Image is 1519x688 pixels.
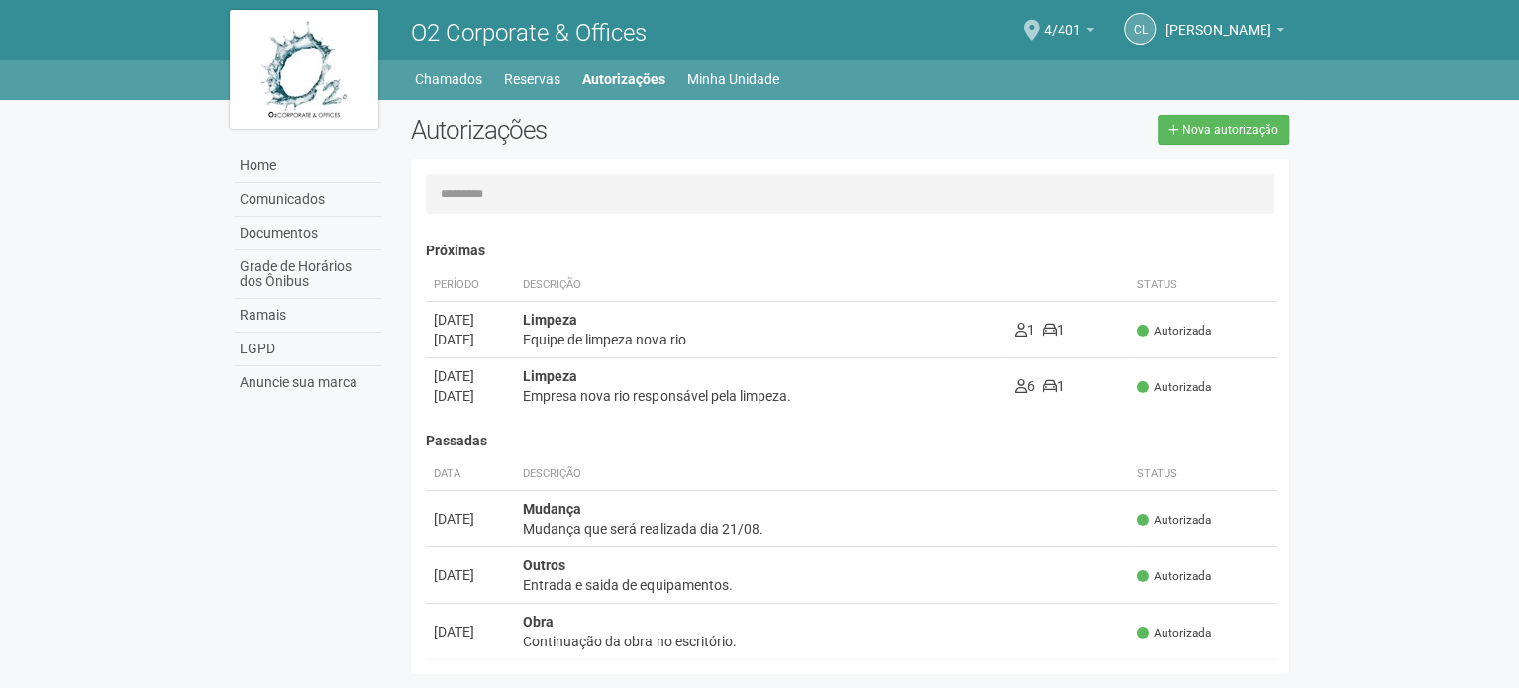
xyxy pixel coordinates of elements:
div: [DATE] [434,622,507,641]
div: [DATE] [434,509,507,529]
th: Período [426,269,515,302]
a: Minha Unidade [687,65,779,93]
a: Nova autorização [1158,115,1289,145]
span: 1 [1043,322,1064,338]
strong: Limpeza [523,312,577,328]
span: Autorizada [1137,625,1211,641]
span: Nova autorização [1182,123,1278,137]
div: Continuação da obra no escritório. [523,632,1121,651]
a: Reservas [504,65,560,93]
h4: Passadas [426,434,1277,448]
th: Descrição [515,458,1129,491]
a: Anuncie sua marca [235,366,381,399]
div: [DATE] [434,565,507,585]
strong: Limpeza [523,368,577,384]
strong: Outros [523,557,565,573]
span: 1 [1015,322,1035,338]
img: logo.jpg [230,10,378,129]
a: Documentos [235,217,381,250]
span: Autorizada [1137,379,1211,396]
span: O2 Corporate & Offices [411,19,647,47]
div: [DATE] [434,386,507,406]
span: Autorizada [1137,323,1211,340]
th: Status [1129,269,1277,302]
strong: Mudança [523,501,581,517]
h2: Autorizações [411,115,835,145]
span: Autorizada [1137,568,1211,585]
div: [DATE] [434,310,507,330]
div: Entrada e saida de equipamentos. [523,575,1121,595]
div: [DATE] [434,330,507,349]
div: [DATE] [434,366,507,386]
a: 4/401 [1044,25,1094,41]
a: Chamados [415,65,482,93]
th: Data [426,458,515,491]
strong: Obra [523,614,554,630]
span: Autorizada [1137,512,1211,529]
a: Comunicados [235,183,381,217]
h4: Próximas [426,244,1277,258]
a: Ramais [235,299,381,333]
a: [PERSON_NAME] [1165,25,1284,41]
span: Claudia Luíza Soares de Castro [1165,3,1271,38]
a: LGPD [235,333,381,366]
a: Autorizações [582,65,665,93]
span: 4/401 [1044,3,1081,38]
a: Grade de Horários dos Ônibus [235,250,381,299]
div: Mudança que será realizada dia 21/08. [523,519,1121,539]
div: Equipe de limpeza nova rio [523,330,998,349]
div: Empresa nova rio responsável pela limpeza. [523,386,998,406]
a: Home [235,149,381,183]
span: 6 [1015,378,1035,394]
th: Status [1129,458,1277,491]
span: 1 [1043,378,1064,394]
a: CL [1124,13,1156,45]
th: Descrição [515,269,1006,302]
